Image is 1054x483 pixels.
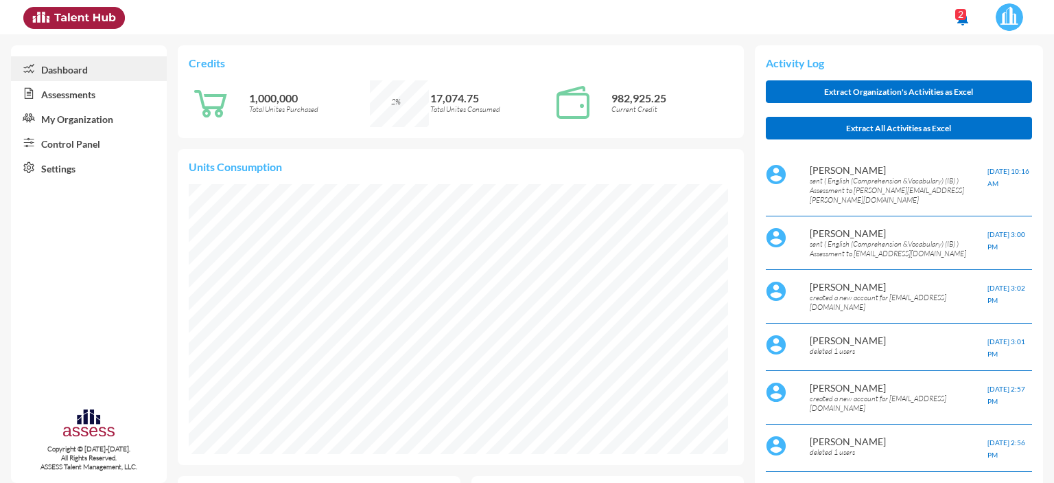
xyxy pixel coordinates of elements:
[430,91,551,104] p: 17,074.75
[766,56,1032,69] p: Activity Log
[11,81,167,106] a: Assessments
[766,80,1032,103] button: Extract Organization's Activities as Excel
[62,407,116,441] img: assesscompany-logo.png
[11,131,167,155] a: Control Panel
[987,167,1029,188] span: [DATE] 10:16 AM
[987,230,1025,251] span: [DATE] 3:00 PM
[766,382,786,403] img: default%20profile%20image.svg
[249,91,370,104] p: 1,000,000
[810,382,987,394] p: [PERSON_NAME]
[611,91,732,104] p: 982,925.25
[987,337,1025,358] span: [DATE] 3:01 PM
[955,9,966,20] div: 2
[766,227,786,248] img: default%20profile%20image.svg
[810,176,987,205] p: sent ( English (Comprehension &Vocabulary) (IB) ) Assessment to [PERSON_NAME][EMAIL_ADDRESS][PERS...
[11,445,167,471] p: Copyright © [DATE]-[DATE]. All Rights Reserved. ASSESS Talent Management, LLC.
[810,436,987,447] p: [PERSON_NAME]
[810,239,987,258] p: sent ( English (Comprehension &Vocabulary) (IB) ) Assessment to [EMAIL_ADDRESS][DOMAIN_NAME]
[430,104,551,114] p: Total Unites Consumed
[810,447,987,457] p: deleted 1 users
[810,346,987,356] p: deleted 1 users
[766,436,786,456] img: default%20profile%20image.svg
[189,56,733,69] p: Credits
[987,284,1025,304] span: [DATE] 3:02 PM
[810,394,987,413] p: created a new account for [EMAIL_ADDRESS][DOMAIN_NAME]
[11,56,167,81] a: Dashboard
[810,281,987,293] p: [PERSON_NAME]
[987,438,1025,459] span: [DATE] 2:56 PM
[189,160,733,173] p: Units Consumption
[766,164,786,185] img: default%20profile%20image.svg
[810,335,987,346] p: [PERSON_NAME]
[249,104,370,114] p: Total Unites Purchased
[810,227,987,239] p: [PERSON_NAME]
[11,106,167,131] a: My Organization
[810,164,987,176] p: [PERSON_NAME]
[11,155,167,180] a: Settings
[391,97,401,106] span: 2%
[987,385,1025,405] span: [DATE] 2:57 PM
[766,281,786,302] img: default%20profile%20image.svg
[766,335,786,355] img: default%20profile%20image.svg
[810,293,987,312] p: created a new account for [EMAIL_ADDRESS][DOMAIN_NAME]
[611,104,732,114] p: Current Credit
[766,117,1032,139] button: Extract All Activities as Excel
[955,10,971,27] mat-icon: notifications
